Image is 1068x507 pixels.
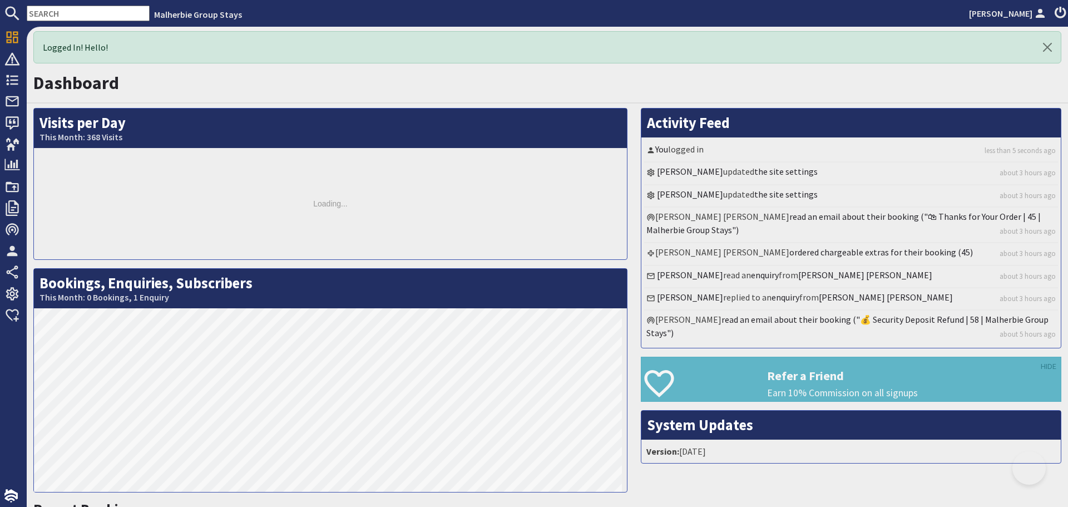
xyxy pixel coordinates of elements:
div: Loading... [34,148,627,259]
a: about 3 hours ago [1000,271,1056,282]
a: the site settings [754,189,818,200]
small: This Month: 368 Visits [39,132,621,142]
a: about 3 hours ago [1000,226,1056,237]
li: read an from [644,266,1058,288]
strong: Version: [646,446,679,457]
small: This Month: 0 Bookings, 1 Enquiry [39,292,621,303]
a: about 3 hours ago [1000,168,1056,178]
img: staytech_i_w-64f4e8e9ee0a9c174fd5317b4b171b261742d2d393467e5bdba4413f4f884c10.svg [4,489,18,503]
li: [PERSON_NAME] [PERSON_NAME] [644,208,1058,243]
a: [PERSON_NAME] [657,269,723,280]
a: [PERSON_NAME] [657,189,723,200]
li: replied to an from [644,288,1058,311]
a: [PERSON_NAME] [969,7,1048,20]
a: Malherbie Group Stays [154,9,242,20]
a: [PERSON_NAME] [657,166,723,177]
a: enquiry [751,269,779,280]
h2: Visits per Day [34,109,627,148]
a: about 3 hours ago [1000,248,1056,259]
a: [PERSON_NAME] [PERSON_NAME] [819,292,953,303]
a: about 3 hours ago [1000,190,1056,201]
a: HIDE [1041,361,1056,373]
a: Activity Feed [647,114,730,132]
li: updated [644,163,1058,185]
a: System Updates [647,416,753,434]
a: enquiry [772,292,799,303]
a: the site settings [754,166,818,177]
a: [PERSON_NAME] [PERSON_NAME] [798,269,932,280]
a: [PERSON_NAME] [657,292,723,303]
li: [PERSON_NAME] [644,311,1058,345]
a: Refer a Friend Earn 10% Commission on all signups [641,357,1061,402]
a: read an email about their booking ("💰 Security Deposit Refund | 58 | Malherbie Group Stays") [646,314,1049,338]
li: [DATE] [644,442,1058,460]
h2: Bookings, Enquiries, Subscribers [34,269,627,308]
a: ordered chargeable extras for their booking (45) [789,247,973,258]
p: Earn 10% Commission on all signups [767,386,1061,400]
iframe: Toggle Customer Support [1012,451,1046,485]
li: updated [644,185,1058,208]
div: Logged In! Hello! [33,31,1061,63]
h3: Refer a Friend [767,368,1061,383]
a: about 3 hours ago [1000,293,1056,304]
a: read an email about their booking ("🛍 Thanks for Your Order | 45 | Malherbie Group Stays") [646,211,1041,235]
a: less than 5 seconds ago [985,145,1056,156]
input: SEARCH [27,6,150,21]
li: [PERSON_NAME] [PERSON_NAME] [644,243,1058,265]
a: about 5 hours ago [1000,329,1056,339]
a: You [655,144,668,155]
a: Dashboard [33,72,119,94]
li: logged in [644,140,1058,163]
